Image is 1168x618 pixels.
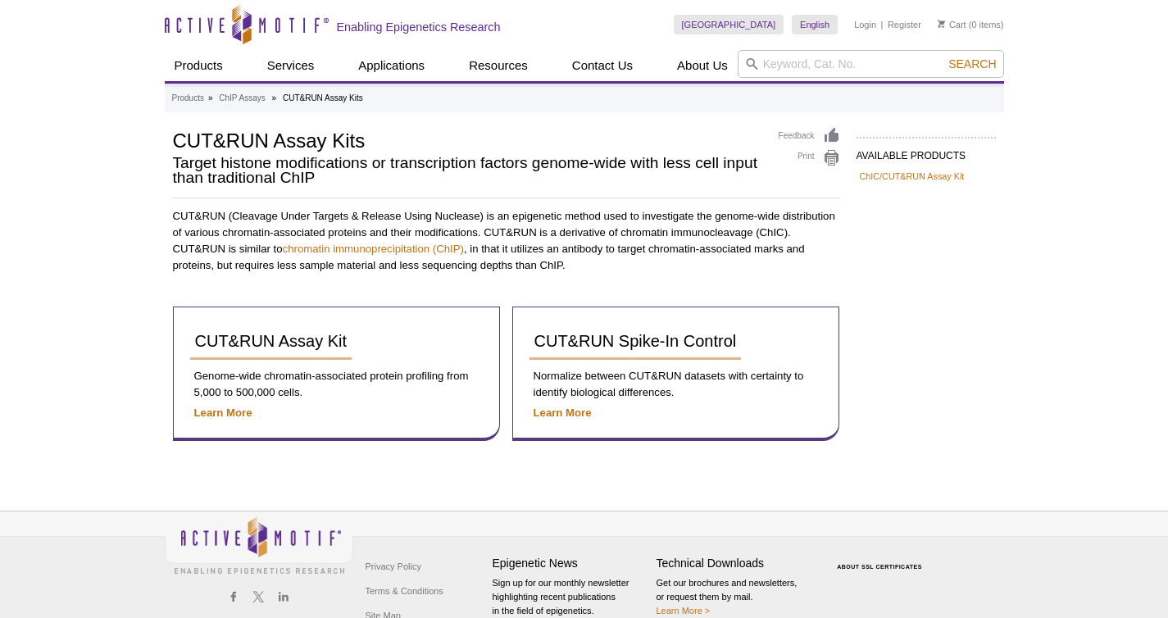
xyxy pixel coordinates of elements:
a: Terms & Conditions [361,579,448,603]
img: Your Cart [938,20,945,28]
h2: Enabling Epigenetics Research [337,20,501,34]
span: Search [948,57,996,70]
a: [GEOGRAPHIC_DATA] [674,15,784,34]
input: Keyword, Cat. No. [738,50,1004,78]
a: Services [257,50,325,81]
h4: Epigenetic News [493,557,648,570]
p: Normalize between CUT&RUN datasets with certainty to identify biological differences. [529,368,822,401]
img: Active Motif, [165,511,353,578]
h4: Technical Downloads [657,557,812,570]
h2: Target histone modifications or transcription factors genome-wide with less cell input than tradi... [173,156,762,185]
a: Register [888,19,921,30]
a: CUT&RUN Spike-In Control [529,324,742,360]
a: About Us [667,50,738,81]
span: CUT&RUN Spike-In Control [534,332,737,350]
p: Genome-wide chromatin-associated protein profiling from 5,000 to 500,000 cells. [190,368,483,401]
a: Products [172,91,204,106]
a: English [792,15,838,34]
button: Search [943,57,1001,71]
li: CUT&RUN Assay Kits [283,93,363,102]
a: ChIC/CUT&RUN Assay Kit [860,169,965,184]
a: Products [165,50,233,81]
a: Print [779,149,840,167]
a: Learn More > [657,606,711,616]
a: CUT&RUN Assay Kit [190,324,352,360]
a: Feedback [779,127,840,145]
table: Click to Verify - This site chose Symantec SSL for secure e-commerce and confidential communicati... [820,540,943,576]
h1: CUT&RUN Assay Kits [173,127,762,152]
span: CUT&RUN Assay Kit [195,332,348,350]
h2: AVAILABLE PRODUCTS [857,137,996,166]
a: Learn More [194,407,252,419]
a: Resources [459,50,538,81]
li: » [272,93,277,102]
a: ChIP Assays [219,91,266,106]
li: » [208,93,213,102]
a: Privacy Policy [361,554,425,579]
a: ABOUT SSL CERTIFICATES [837,564,922,570]
a: chromatin immunoprecipitation (ChIP) [283,243,464,255]
li: (0 items) [938,15,1004,34]
a: Learn More [534,407,592,419]
li: | [881,15,884,34]
a: Login [854,19,876,30]
a: Cart [938,19,966,30]
a: Contact Us [562,50,643,81]
p: Get our brochures and newsletters, or request them by mail. [657,576,812,618]
p: CUT&RUN (Cleavage Under Targets & Release Using Nuclease) is an epigenetic method used to investi... [173,208,840,274]
a: Applications [348,50,434,81]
